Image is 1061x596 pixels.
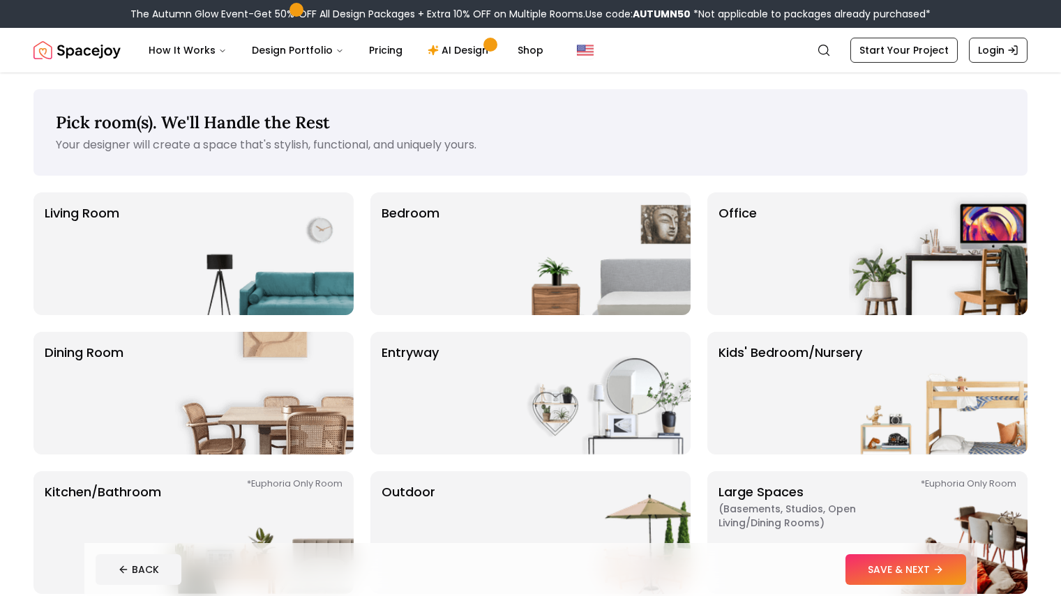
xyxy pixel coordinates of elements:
[96,554,181,585] button: BACK
[416,36,504,64] a: AI Design
[718,482,893,583] p: Large Spaces
[849,332,1028,454] img: Kids' Bedroom/Nursery
[33,28,1028,72] nav: Global
[33,36,121,64] a: Spacejoy
[382,482,435,583] p: Outdoor
[56,112,330,133] span: Pick room(s). We'll Handle the Rest
[175,471,354,594] img: Kitchen/Bathroom *Euphoria Only
[512,471,691,594] img: Outdoor
[56,137,1005,153] p: Your designer will create a space that's stylish, functional, and uniquely yours.
[849,192,1028,315] img: Office
[137,36,555,64] nav: Main
[241,36,355,64] button: Design Portfolio
[512,192,691,315] img: Bedroom
[506,36,555,64] a: Shop
[45,482,161,583] p: Kitchen/Bathroom
[849,471,1028,594] img: Large Spaces *Euphoria Only
[33,36,121,64] img: Spacejoy Logo
[850,38,958,63] a: Start Your Project
[175,192,354,315] img: Living Room
[512,332,691,454] img: entryway
[45,204,119,304] p: Living Room
[691,7,931,21] span: *Not applicable to packages already purchased*
[175,332,354,454] img: Dining Room
[358,36,414,64] a: Pricing
[585,7,691,21] span: Use code:
[577,42,594,59] img: United States
[130,7,931,21] div: The Autumn Glow Event-Get 50% OFF All Design Packages + Extra 10% OFF on Multiple Rooms.
[382,204,439,304] p: Bedroom
[718,502,893,530] span: ( Basements, Studios, Open living/dining rooms )
[845,554,966,585] button: SAVE & NEXT
[718,343,862,443] p: Kids' Bedroom/Nursery
[137,36,238,64] button: How It Works
[718,204,757,304] p: Office
[969,38,1028,63] a: Login
[45,343,123,443] p: Dining Room
[633,7,691,21] b: AUTUMN50
[382,343,439,443] p: entryway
